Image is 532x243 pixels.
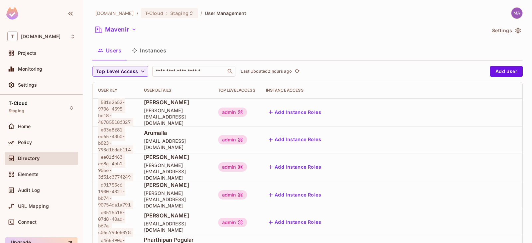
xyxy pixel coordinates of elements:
[266,134,324,145] button: Add Instance Roles
[266,107,324,118] button: Add Instance Roles
[218,190,247,200] div: admin
[490,66,523,77] button: Add user
[127,42,172,59] button: Instances
[293,67,301,75] button: refresh
[144,107,207,126] span: [PERSON_NAME][EMAIL_ADDRESS][DOMAIN_NAME]
[266,190,324,200] button: Add Instance Roles
[7,32,18,41] span: T
[98,153,133,181] span: ee01f463-ee8a-4bb1-90ae-3f51c3774249
[18,219,37,225] span: Connect
[98,125,133,154] span: e03e8f81-ee65-43b0-b823-793d1bdab114
[98,208,133,237] span: d0515b18-07d8-40ad-b67a-c06c79de6078
[18,50,37,56] span: Projects
[18,124,31,129] span: Home
[98,88,133,93] div: User Key
[218,108,247,117] div: admin
[266,217,324,228] button: Add Instance Roles
[218,162,247,172] div: admin
[144,220,207,233] span: [EMAIL_ADDRESS][DOMAIN_NAME]
[18,82,37,88] span: Settings
[9,108,24,114] span: Staging
[144,181,207,189] span: [PERSON_NAME]
[18,172,39,177] span: Elements
[218,135,247,144] div: admin
[218,218,247,227] div: admin
[96,67,138,76] span: Top Level Access
[18,156,40,161] span: Directory
[144,99,207,106] span: [PERSON_NAME]
[92,66,148,77] button: Top Level Access
[266,162,324,172] button: Add Instance Roles
[92,24,139,35] button: Mavenir
[292,67,301,75] span: Click to refresh data
[18,66,43,72] span: Monitoring
[92,42,127,59] button: Users
[21,34,61,39] span: Workspace: t-mobile.com
[137,10,138,16] li: /
[144,138,207,150] span: [EMAIL_ADDRESS][DOMAIN_NAME]
[511,8,522,19] img: maheshbabu.samsani1@t-mobile.com
[18,140,32,145] span: Policy
[205,10,246,16] span: User Management
[170,10,189,16] span: Staging
[166,11,168,16] span: :
[489,25,523,36] button: Settings
[241,69,292,74] p: Last Updated 2 hours ago
[144,162,207,181] span: [PERSON_NAME][EMAIL_ADDRESS][DOMAIN_NAME]
[98,98,133,126] span: 581e2652-9706-4595-bc18-46785518f327
[9,101,28,106] span: T-Cloud
[144,88,207,93] div: User Details
[144,212,207,219] span: [PERSON_NAME]
[98,181,133,209] span: d91755c6-1900-432f-bb74-90754da1a791
[145,10,163,16] span: T-Cloud
[218,88,255,93] div: Top Level Access
[18,203,49,209] span: URL Mapping
[18,188,40,193] span: Audit Log
[95,10,134,16] span: the active workspace
[144,153,207,161] span: [PERSON_NAME]
[144,129,207,136] span: Arumalla
[294,68,300,75] span: refresh
[200,10,202,16] li: /
[144,190,207,209] span: [PERSON_NAME][EMAIL_ADDRESS][DOMAIN_NAME]
[6,7,18,20] img: SReyMgAAAABJRU5ErkJggg==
